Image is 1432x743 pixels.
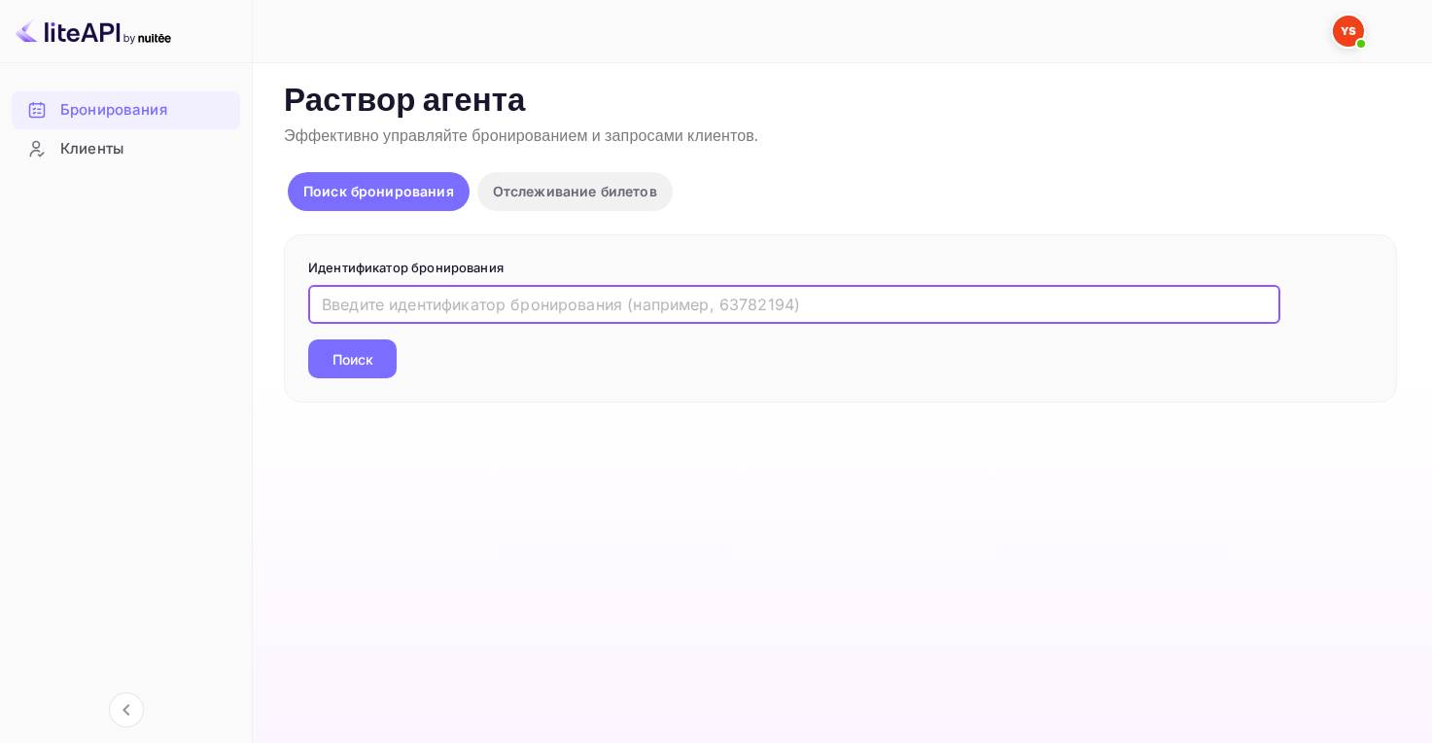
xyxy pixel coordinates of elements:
[12,130,240,166] a: Клиенты
[303,183,454,199] ya-tr-span: Поиск бронирования
[308,285,1280,324] input: Введите идентификатор бронирования (например, 63782194)
[12,91,240,127] a: Бронирования
[332,349,373,370] ya-tr-span: Поиск
[1333,16,1364,47] img: Служба Поддержки Яндекса
[284,126,758,147] ya-tr-span: Эффективно управляйте бронированием и запросами клиентов.
[12,130,240,168] div: Клиенты
[109,692,144,727] button: Свернуть навигацию
[16,16,171,47] img: Логотип LiteAPI
[493,183,657,199] ya-tr-span: Отслеживание билетов
[284,81,526,123] ya-tr-span: Раствор агента
[308,339,397,378] button: Поиск
[60,138,123,160] ya-tr-span: Клиенты
[12,91,240,129] div: Бронирования
[60,99,167,122] ya-tr-span: Бронирования
[308,260,504,275] ya-tr-span: Идентификатор бронирования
